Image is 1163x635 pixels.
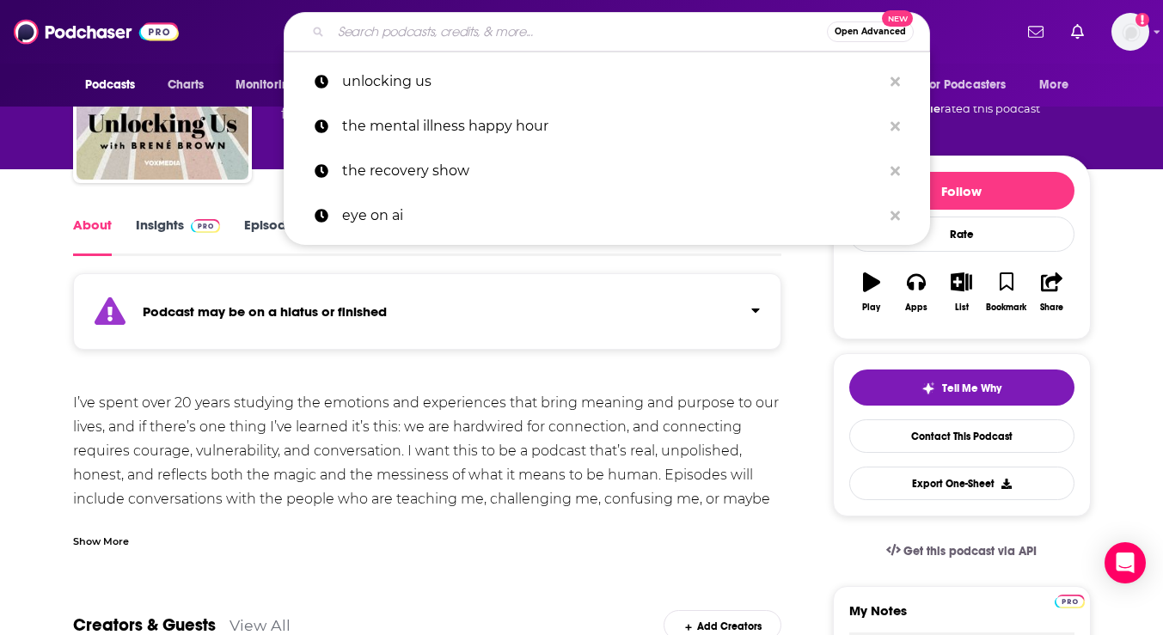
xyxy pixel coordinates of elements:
div: List [955,302,969,313]
button: Apps [894,261,939,323]
a: eye on ai [284,193,930,238]
button: Follow [849,172,1074,210]
section: Click to expand status details [73,284,782,350]
strong: Podcast may be on a hiatus or finished [143,303,387,320]
span: New [882,10,913,27]
label: My Notes [849,602,1074,632]
div: Share [1040,302,1063,313]
button: tell me why sparkleTell Me Why [849,369,1074,406]
span: featuring [281,104,704,125]
div: Rate [849,217,1074,252]
img: tell me why sparkle [921,382,935,395]
button: Export One-Sheet [849,467,1074,500]
a: Charts [156,69,215,101]
button: List [939,261,983,323]
button: Open AdvancedNew [827,21,914,42]
span: Podcasts [85,73,136,97]
span: rated this podcast [940,102,1040,115]
p: eye on ai [342,193,882,238]
div: I’ve spent over 20 years studying the emotions and experiences that bring meaning and purpose to ... [73,391,782,608]
p: unlocking us [342,59,882,104]
div: Apps [905,302,927,313]
button: open menu [223,69,319,101]
div: Play [862,302,880,313]
button: open menu [1027,69,1090,101]
span: Charts [168,73,205,97]
span: More [1039,73,1068,97]
button: Show profile menu [1111,13,1149,51]
img: Podchaser Pro [1055,595,1085,608]
span: Get this podcast via API [903,544,1037,559]
div: Open Intercom Messenger [1105,542,1146,583]
a: Pro website [1055,592,1085,608]
svg: Add a profile image [1135,13,1149,27]
img: Podchaser - Follow, Share and Rate Podcasts [14,15,179,48]
a: Show notifications dropdown [1064,17,1091,46]
p: the recovery show [342,149,882,193]
button: open menu [913,69,1031,101]
button: Share [1029,261,1074,323]
div: Search podcasts, credits, & more... [284,12,930,52]
a: Show notifications dropdown [1021,17,1050,46]
button: open menu [73,69,158,101]
a: About [73,217,112,256]
span: For Podcasters [924,73,1007,97]
a: the recovery show [284,149,930,193]
a: the mental illness happy hour [284,104,930,149]
img: Podchaser Pro [191,219,221,233]
img: User Profile [1111,13,1149,51]
p: the mental illness happy hour [342,104,882,149]
a: InsightsPodchaser Pro [136,217,221,256]
a: View All [230,616,291,634]
a: unlocking us [284,59,930,104]
a: Contact This Podcast [849,419,1074,453]
a: Get this podcast via API [872,530,1051,572]
span: Open Advanced [835,27,906,36]
div: Bookmark [986,302,1026,313]
a: Episodes230 [244,217,330,256]
button: Play [849,261,894,323]
input: Search podcasts, credits, & more... [331,18,827,46]
span: Logged in as AnthonyLam [1111,13,1149,51]
span: Tell Me Why [942,382,1001,395]
button: Bookmark [984,261,1029,323]
span: Monitoring [236,73,297,97]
